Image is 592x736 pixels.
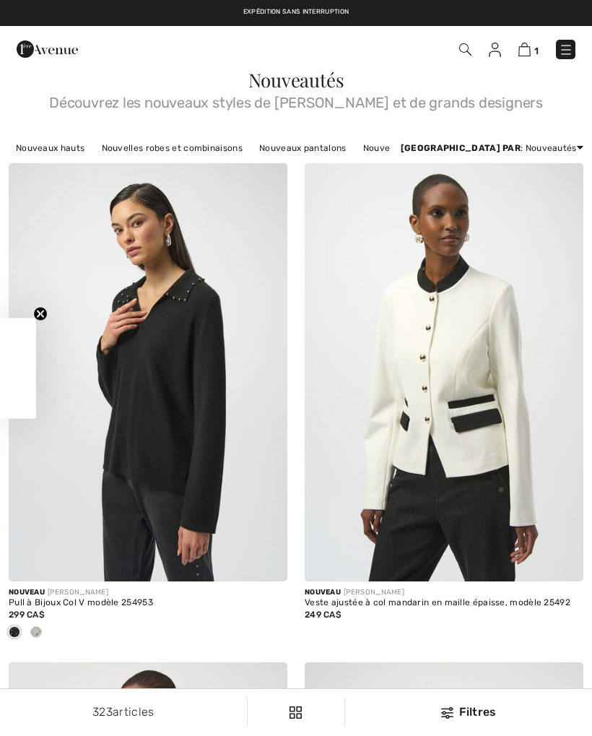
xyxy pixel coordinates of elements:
div: [PERSON_NAME] [9,587,287,598]
a: Nouveaux pantalons [252,139,353,157]
img: Veste ajustée à col mandarin en maille épaisse, modèle 25492. Vanille/Noir [305,163,583,581]
a: 1ère Avenue [17,41,78,55]
span: Nouveautés [248,67,344,92]
span: 249 CA$ [305,610,341,620]
div: [PERSON_NAME] [305,587,583,598]
span: Découvrez les nouveaux styles de [PERSON_NAME] et de grands designers [9,90,583,110]
span: 1 [534,46,539,56]
a: Nouveaux pulls et cardigans [356,139,491,157]
a: 1 [518,40,539,58]
img: Panier d'achat [518,43,531,56]
img: 1ère Avenue [17,35,78,64]
div: Veste ajustée à col mandarin en maille épaisse, modèle 25492 [305,598,583,608]
img: Pull à Bijoux Col V modèle 254953. Noir [9,163,287,581]
div: : Nouveautés [401,142,583,155]
img: Filtres [441,707,453,719]
button: Close teaser [33,306,48,321]
img: Recherche [459,43,471,56]
img: Mes infos [489,43,501,57]
div: Pull à Bijoux Col V modèle 254953 [9,598,287,608]
div: Light grey melange [25,621,47,645]
span: Nouveau [9,588,45,597]
strong: [GEOGRAPHIC_DATA] par [401,143,521,153]
div: Filtres [354,703,583,721]
img: Menu [559,43,573,57]
span: 323 [92,705,113,719]
span: Nouveau [305,588,341,597]
div: Black [4,621,25,645]
a: Nouveaux hauts [9,139,92,157]
a: Nouvelles robes et combinaisons [95,139,250,157]
span: 299 CA$ [9,610,45,620]
img: Filtres [290,706,302,719]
